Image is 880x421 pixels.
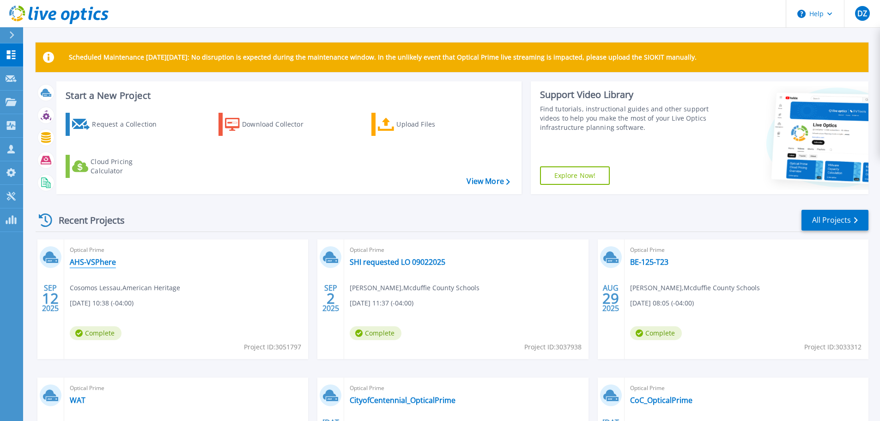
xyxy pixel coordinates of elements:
[630,245,863,255] span: Optical Prime
[630,383,863,393] span: Optical Prime
[602,281,619,315] div: AUG 2025
[350,257,445,267] a: SHI requested LO 09022025
[36,209,137,232] div: Recent Projects
[630,298,694,308] span: [DATE] 08:05 (-04:00)
[322,281,340,315] div: SEP 2025
[70,383,303,393] span: Optical Prime
[66,91,510,101] h3: Start a New Project
[244,342,301,352] span: Project ID: 3051797
[69,54,697,61] p: Scheduled Maintenance [DATE][DATE]: No disruption is expected during the maintenance window. In t...
[91,157,164,176] div: Cloud Pricing Calculator
[630,257,668,267] a: BE-125-T23
[350,283,479,293] span: [PERSON_NAME] , Mcduffie County Schools
[350,383,583,393] span: Optical Prime
[371,113,474,136] a: Upload Files
[396,115,470,134] div: Upload Files
[70,396,85,405] a: WAT
[524,342,582,352] span: Project ID: 3037938
[350,396,455,405] a: CityofCentennial_OpticalPrime
[857,10,867,17] span: DZ
[630,396,692,405] a: CoC_OpticalPrime
[70,257,116,267] a: AHS-VSPhere
[70,283,180,293] span: Cosomos Lessau , American Heritage
[42,281,59,315] div: SEP 2025
[630,283,760,293] span: [PERSON_NAME] , Mcduffie County Schools
[801,210,868,231] a: All Projects
[602,294,619,302] span: 29
[66,113,169,136] a: Request a Collection
[350,245,583,255] span: Optical Prime
[242,115,316,134] div: Download Collector
[218,113,322,136] a: Download Collector
[540,89,712,101] div: Support Video Library
[350,326,401,340] span: Complete
[42,294,59,302] span: 12
[70,298,134,308] span: [DATE] 10:38 (-04:00)
[540,166,610,185] a: Explore Now!
[92,115,166,134] div: Request a Collection
[70,326,121,340] span: Complete
[467,177,510,186] a: View More
[540,104,712,132] div: Find tutorials, instructional guides and other support videos to help you make the most of your L...
[804,342,862,352] span: Project ID: 3033312
[350,298,413,308] span: [DATE] 11:37 (-04:00)
[66,155,169,178] a: Cloud Pricing Calculator
[327,294,335,302] span: 2
[630,326,682,340] span: Complete
[70,245,303,255] span: Optical Prime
